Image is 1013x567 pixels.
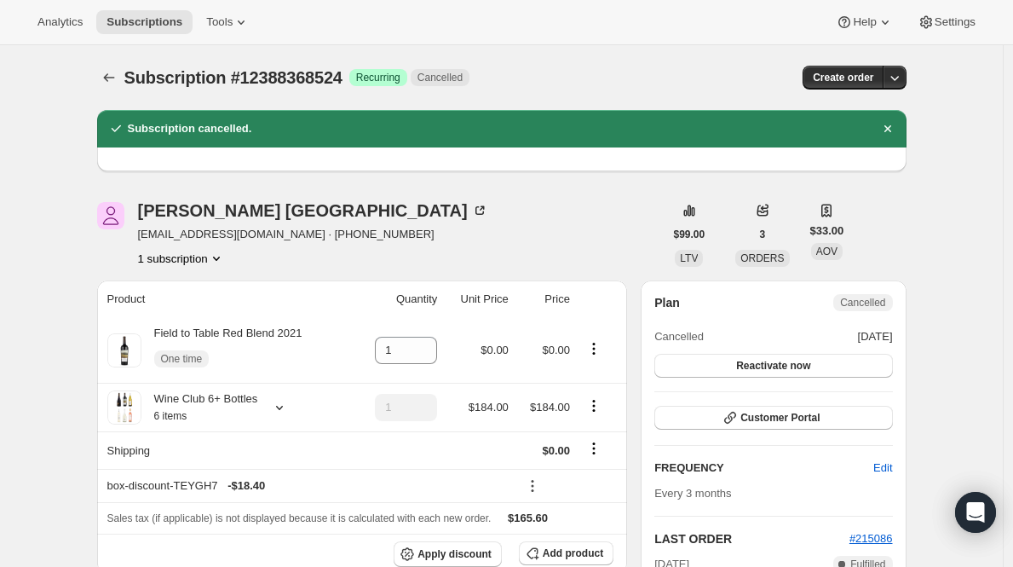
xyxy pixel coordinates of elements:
[654,328,704,345] span: Cancelled
[107,512,492,524] span: Sales tax (if applicable) is not displayed because it is calculated with each new order.
[394,541,502,567] button: Apply discount
[106,15,182,29] span: Subscriptions
[27,10,93,34] button: Analytics
[760,228,766,241] span: 3
[853,15,876,29] span: Help
[141,391,258,425] div: Wine Club 6+ Bottles
[508,512,548,524] span: $165.60
[858,328,893,345] span: [DATE]
[354,281,442,318] th: Quantity
[97,66,121,90] button: Subscriptions
[96,10,193,34] button: Subscriptions
[907,10,986,34] button: Settings
[97,431,354,469] th: Shipping
[469,401,509,414] span: $184.00
[654,487,731,500] span: Every 3 months
[664,223,716,246] button: $99.00
[740,411,820,425] span: Customer Portal
[654,530,849,547] h2: LAST ORDER
[654,460,873,477] h2: FREQUENCY
[138,226,488,243] span: [EMAIL_ADDRESS][DOMAIN_NAME] · [PHONE_NUMBER]
[530,401,570,414] span: $184.00
[543,547,603,560] span: Add product
[442,281,514,318] th: Unit Price
[654,294,680,311] h2: Plan
[816,246,837,257] span: AOV
[542,344,570,356] span: $0.00
[481,344,509,356] span: $0.00
[826,10,903,34] button: Help
[750,223,776,246] button: 3
[680,252,698,264] span: LTV
[810,223,844,240] span: $33.00
[37,15,83,29] span: Analytics
[876,117,900,141] button: Dismiss notification
[935,15,976,29] span: Settings
[674,228,705,241] span: $99.00
[107,477,509,495] div: box-discount-TEYGH7
[227,477,265,495] span: - $18.40
[580,339,607,358] button: Product actions
[736,359,810,373] span: Reactivate now
[138,202,488,219] div: [PERSON_NAME] [GEOGRAPHIC_DATA]
[654,354,892,378] button: Reactivate now
[124,68,342,87] span: Subscription #12388368524
[542,444,570,457] span: $0.00
[141,325,302,376] div: Field to Table Red Blend 2021
[580,396,607,415] button: Product actions
[128,120,252,137] h2: Subscription cancelled.
[803,66,883,90] button: Create order
[849,530,893,547] button: #215086
[580,439,607,458] button: Shipping actions
[514,281,575,318] th: Price
[654,406,892,430] button: Customer Portal
[519,541,613,565] button: Add product
[813,71,873,84] span: Create order
[356,71,400,84] span: Recurring
[849,532,893,545] a: #215086
[154,410,187,422] small: 6 items
[863,454,902,482] button: Edit
[740,252,784,264] span: ORDERS
[138,250,225,267] button: Product actions
[97,281,354,318] th: Product
[206,15,233,29] span: Tools
[873,460,892,477] span: Edit
[955,492,996,533] div: Open Intercom Messenger
[417,71,463,84] span: Cancelled
[97,202,124,229] span: ADELA GIESSEN
[196,10,260,34] button: Tools
[161,352,203,366] span: One time
[840,296,885,310] span: Cancelled
[417,547,492,561] span: Apply discount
